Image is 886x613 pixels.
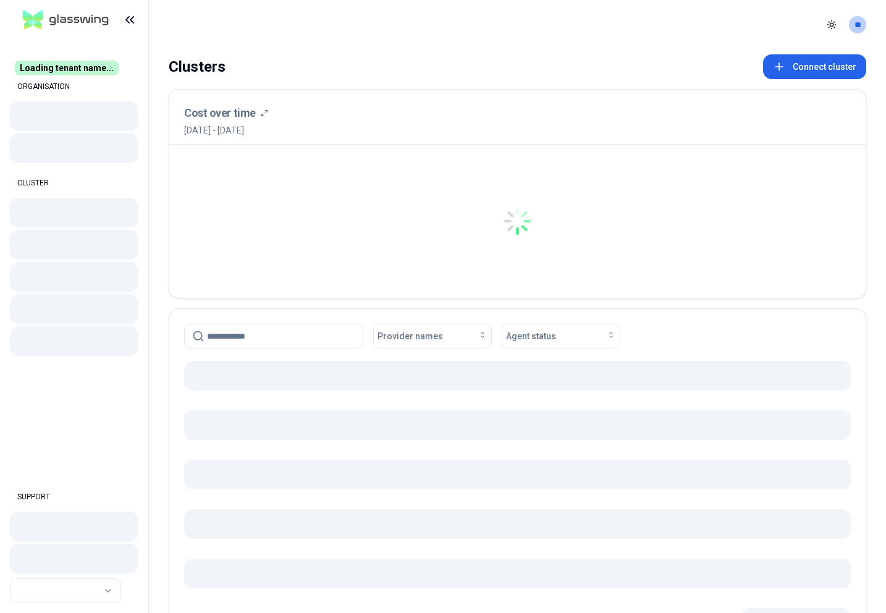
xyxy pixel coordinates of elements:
div: CLUSTER [10,171,138,195]
img: GlassWing [18,6,114,35]
span: Loading tenant name... [15,61,119,75]
button: Connect cluster [763,54,866,79]
button: Provider names [373,324,492,349]
span: Provider names [378,330,443,342]
h3: Cost over time [184,104,256,122]
div: ORGANISATION [10,74,138,99]
div: Clusters [169,54,226,79]
span: Agent status [506,330,556,342]
div: SUPPORT [10,484,138,509]
button: Agent status [502,324,620,349]
span: [DATE] - [DATE] [184,124,268,137]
